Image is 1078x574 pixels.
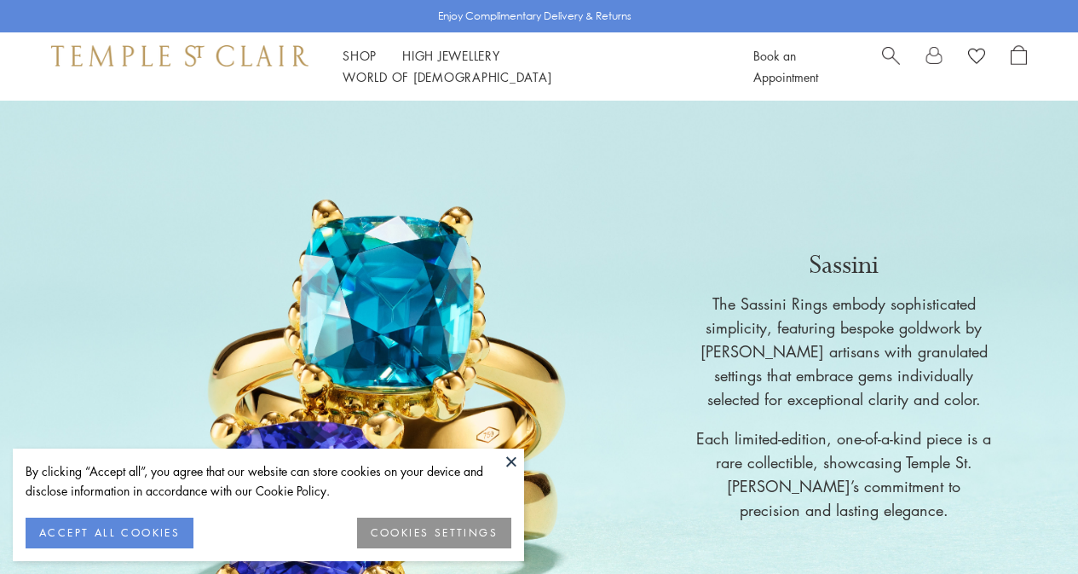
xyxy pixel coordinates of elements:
button: ACCEPT ALL COOKIES [26,518,193,548]
a: World of [DEMOGRAPHIC_DATA]World of [DEMOGRAPHIC_DATA] [343,68,551,85]
p: The Sassini Rings embody sophisticated simplicity, featuring bespoke goldwork by [PERSON_NAME] ar... [695,292,993,411]
nav: Main navigation [343,45,715,88]
a: ShopShop [343,47,377,64]
div: By clicking “Accept all”, you agree that our website can store cookies on your device and disclos... [26,461,511,501]
iframe: Gorgias live chat messenger [993,494,1061,557]
a: Book an Appointment [753,47,818,85]
a: Open Shopping Bag [1011,45,1027,88]
a: Search [882,45,900,88]
a: High JewelleryHigh Jewellery [402,47,500,64]
p: Each limited-edition, one-of-a-kind piece is a rare collectible, showcasing Temple St. [PERSON_NA... [695,426,993,522]
img: Temple St. Clair [51,45,308,66]
button: COOKIES SETTINGS [357,518,511,548]
p: Sassini [695,247,993,283]
a: View Wishlist [968,45,985,71]
p: Enjoy Complimentary Delivery & Returns [438,8,631,25]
